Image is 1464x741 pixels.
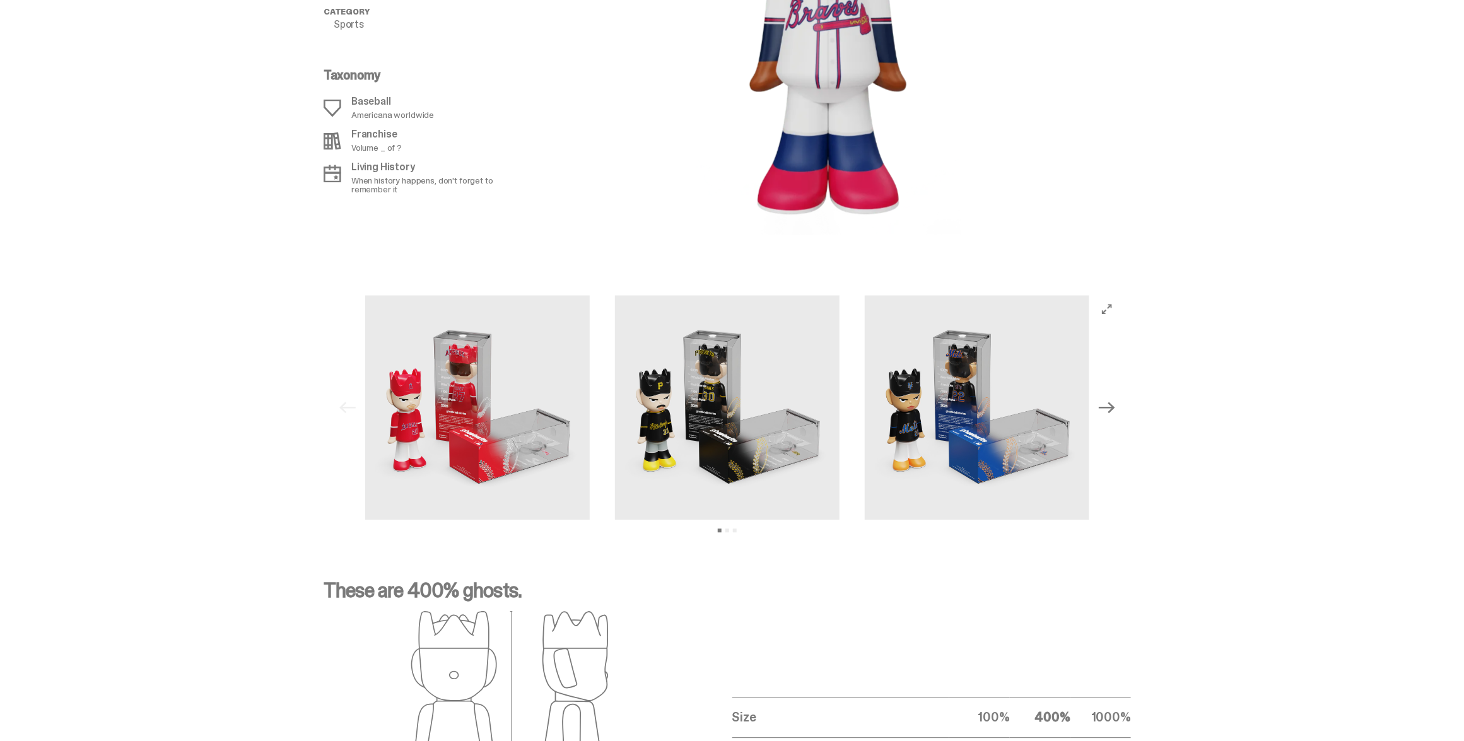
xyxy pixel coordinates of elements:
[732,697,949,737] th: Size
[718,528,722,532] button: View slide 1
[351,162,518,172] p: Living History
[365,295,590,520] img: 1_MLB_400_Media_Gallery_Trout.png
[725,528,729,532] button: View slide 2
[351,96,434,107] p: Baseball
[324,69,518,81] p: Taxonomy
[1099,301,1115,317] button: View full-screen
[1070,697,1131,737] th: 1000%
[324,6,370,17] span: Category
[865,295,1089,520] img: 7_MLB_400_Media_Gallery_Soto.png
[324,580,1131,610] p: These are 400% ghosts.
[351,143,402,152] p: Volume _ of ?
[351,176,518,194] p: When history happens, don't forget to remember it
[334,20,525,30] p: Sports
[351,129,402,139] p: Franchise
[1093,394,1121,421] button: Next
[615,295,840,520] img: 2_MLB_400_Media_Gallery_Skenes.png
[1010,697,1070,737] th: 400%
[351,110,434,119] p: Americana worldwide
[949,697,1010,737] th: 100%
[733,528,737,532] button: View slide 3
